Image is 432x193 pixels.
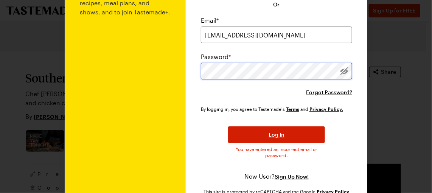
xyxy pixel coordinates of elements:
span: Or [273,1,280,8]
div: By logging in, you agree to Tastemade's and [201,105,346,113]
a: Tastemade Terms of Service [286,106,299,112]
span: You have entered an incorrect email or password. [228,146,325,158]
button: Sign Up Now! [275,173,309,181]
span: Log In [269,131,284,139]
label: Password [201,52,231,61]
span: New User? [244,173,275,180]
a: Tastemade Privacy Policy [309,106,343,112]
label: Email [201,16,219,25]
button: Log In [228,126,325,143]
button: Forgot Password? [306,89,352,96]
